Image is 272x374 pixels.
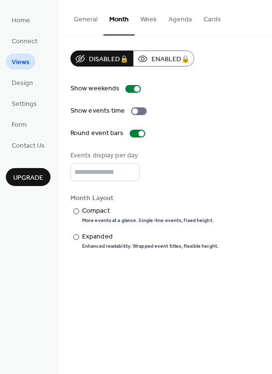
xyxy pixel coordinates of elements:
div: Compact [82,206,212,216]
span: Form [12,120,27,130]
a: Connect [6,33,43,49]
span: Design [12,78,33,88]
div: Events display per day [70,151,138,161]
a: Form [6,116,33,132]
a: Contact Us [6,137,51,153]
div: Show weekends [70,84,119,94]
div: Month Layout [70,193,258,204]
a: Design [6,74,39,90]
div: Round event bars [70,128,124,138]
span: Contact Us [12,141,45,151]
a: Settings [6,95,43,111]
span: Home [12,16,30,26]
div: Expanded [82,232,217,242]
button: Upgrade [6,168,51,186]
a: Home [6,12,36,28]
span: Views [12,57,30,68]
div: Show events time [70,106,125,116]
div: Enhanced readability. Wrapped event titles, flexible height. [82,243,219,250]
a: Views [6,53,35,69]
span: Settings [12,99,37,109]
div: More events at a glance. Single-line events, fixed height. [82,217,214,224]
span: Upgrade [13,173,43,183]
span: Connect [12,36,37,47]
